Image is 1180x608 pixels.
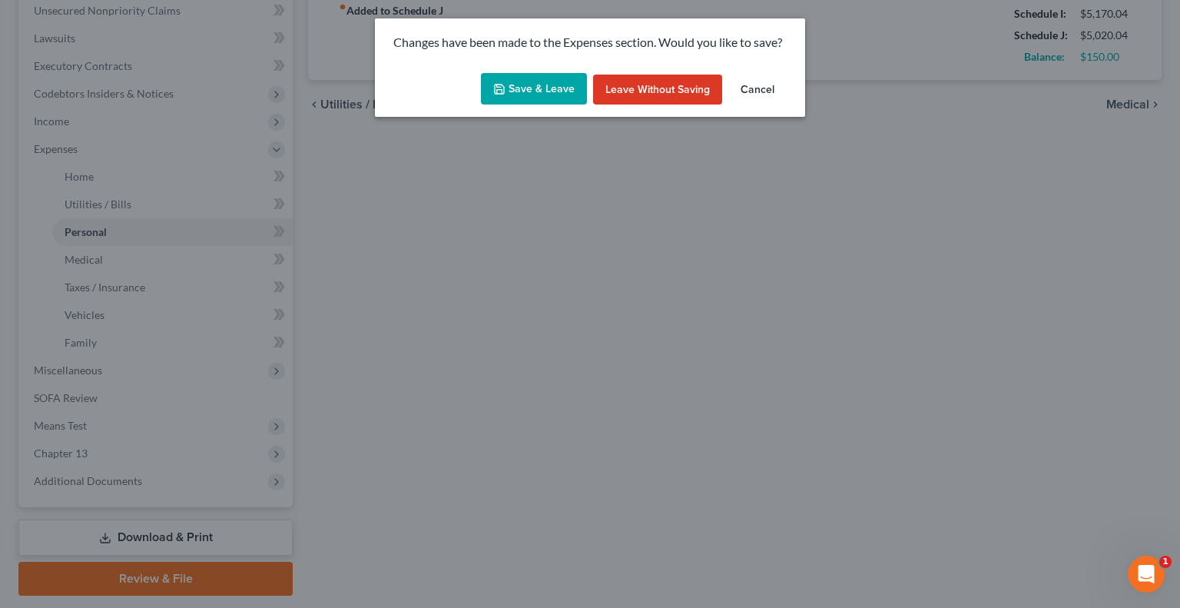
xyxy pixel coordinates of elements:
p: Changes have been made to the Expenses section. Would you like to save? [393,34,787,51]
button: Cancel [728,75,787,105]
iframe: Intercom live chat [1128,556,1165,593]
button: Leave without Saving [593,75,722,105]
button: Save & Leave [481,73,587,105]
span: 1 [1159,556,1172,568]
